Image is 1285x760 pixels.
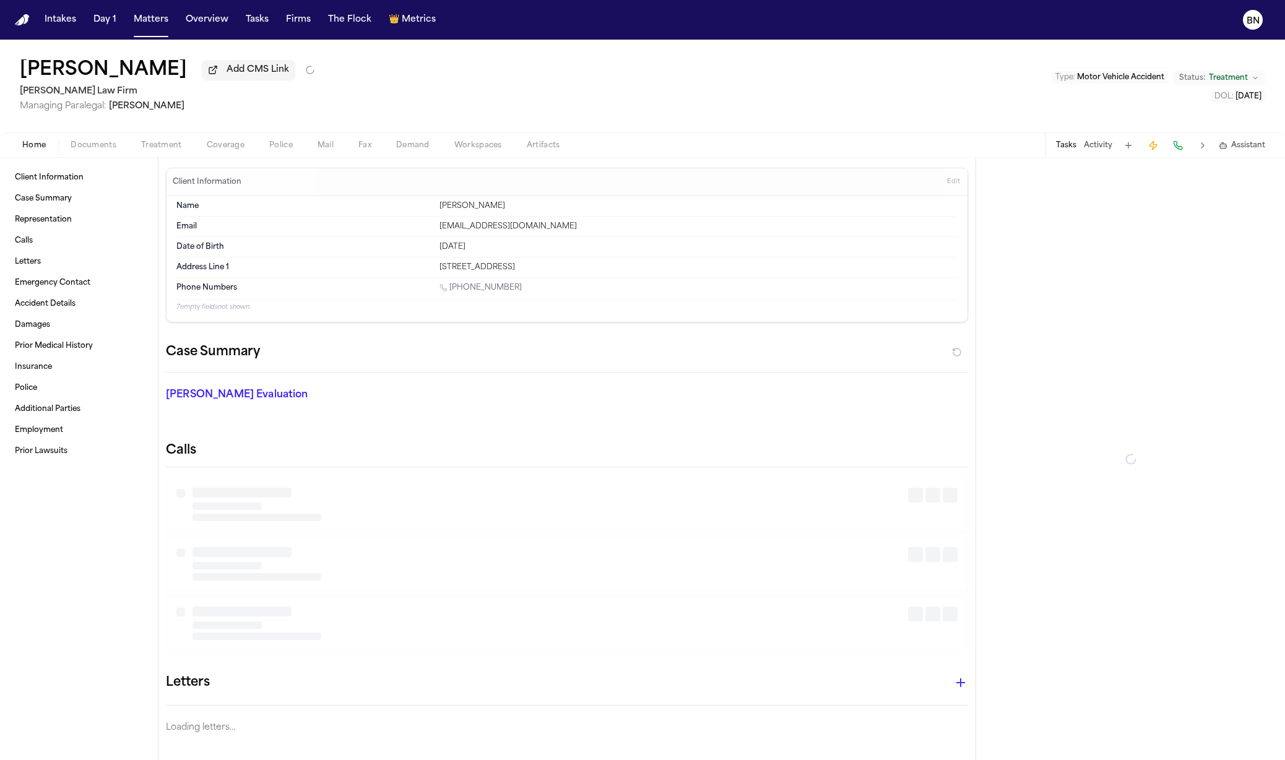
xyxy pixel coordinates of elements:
[318,140,334,150] span: Mail
[170,177,244,187] h3: Client Information
[527,140,560,150] span: Artifacts
[943,172,964,192] button: Edit
[439,262,958,272] div: [STREET_ADDRESS]
[10,231,148,251] a: Calls
[166,673,210,693] h1: Letters
[1211,90,1265,103] button: Edit DOL: 2025-09-04
[166,387,423,402] p: [PERSON_NAME] Evaluation
[22,140,46,150] span: Home
[947,178,960,186] span: Edit
[10,294,148,314] a: Accident Details
[439,283,522,293] a: Call 1 (469) 690-2240
[10,273,148,293] a: Emergency Contact
[176,222,432,231] dt: Email
[20,84,315,99] h2: [PERSON_NAME] Law Firm
[71,140,116,150] span: Documents
[358,140,371,150] span: Fax
[10,168,148,188] a: Client Information
[10,210,148,230] a: Representation
[10,378,148,398] a: Police
[281,9,316,31] button: Firms
[176,262,432,272] dt: Address Line 1
[176,201,432,211] dt: Name
[1120,137,1137,154] button: Add Task
[1169,137,1187,154] button: Make a Call
[227,64,289,76] span: Add CMS Link
[10,315,148,335] a: Damages
[384,9,441,31] button: crownMetrics
[20,59,187,82] button: Edit matter name
[176,242,432,252] dt: Date of Birth
[439,222,958,231] div: [EMAIL_ADDRESS][DOMAIN_NAME]
[10,357,148,377] a: Insurance
[241,9,274,31] button: Tasks
[396,140,430,150] span: Demand
[1214,93,1234,100] span: DOL :
[10,399,148,419] a: Additional Parties
[454,140,502,150] span: Workspaces
[1231,140,1265,150] span: Assistant
[202,60,295,80] button: Add CMS Link
[1209,73,1248,83] span: Treatment
[207,140,244,150] span: Coverage
[176,283,237,293] span: Phone Numbers
[15,14,30,26] img: Finch Logo
[20,59,187,82] h1: [PERSON_NAME]
[10,252,148,272] a: Letters
[141,140,182,150] span: Treatment
[20,101,106,111] span: Managing Paralegal:
[109,101,184,111] span: [PERSON_NAME]
[176,303,958,312] p: 7 empty fields not shown.
[181,9,233,31] button: Overview
[166,720,968,735] p: Loading letters...
[1179,73,1205,83] span: Status:
[10,441,148,461] a: Prior Lawsuits
[40,9,81,31] button: Intakes
[1056,140,1076,150] button: Tasks
[1055,74,1075,81] span: Type :
[129,9,173,31] button: Matters
[89,9,121,31] button: Day 1
[1235,93,1261,100] span: [DATE]
[10,420,148,440] a: Employment
[166,442,968,459] h2: Calls
[10,336,148,356] a: Prior Medical History
[15,14,30,26] a: Home
[1077,74,1164,81] span: Motor Vehicle Accident
[10,189,148,209] a: Case Summary
[1052,71,1168,84] button: Edit Type: Motor Vehicle Accident
[323,9,376,31] button: The Flock
[1084,140,1112,150] button: Activity
[1173,71,1265,85] button: Change status from Treatment
[1219,140,1265,150] button: Assistant
[269,140,293,150] span: Police
[439,242,958,252] div: [DATE]
[1144,137,1162,154] button: Create Immediate Task
[166,342,260,362] h2: Case Summary
[439,201,958,211] div: [PERSON_NAME]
